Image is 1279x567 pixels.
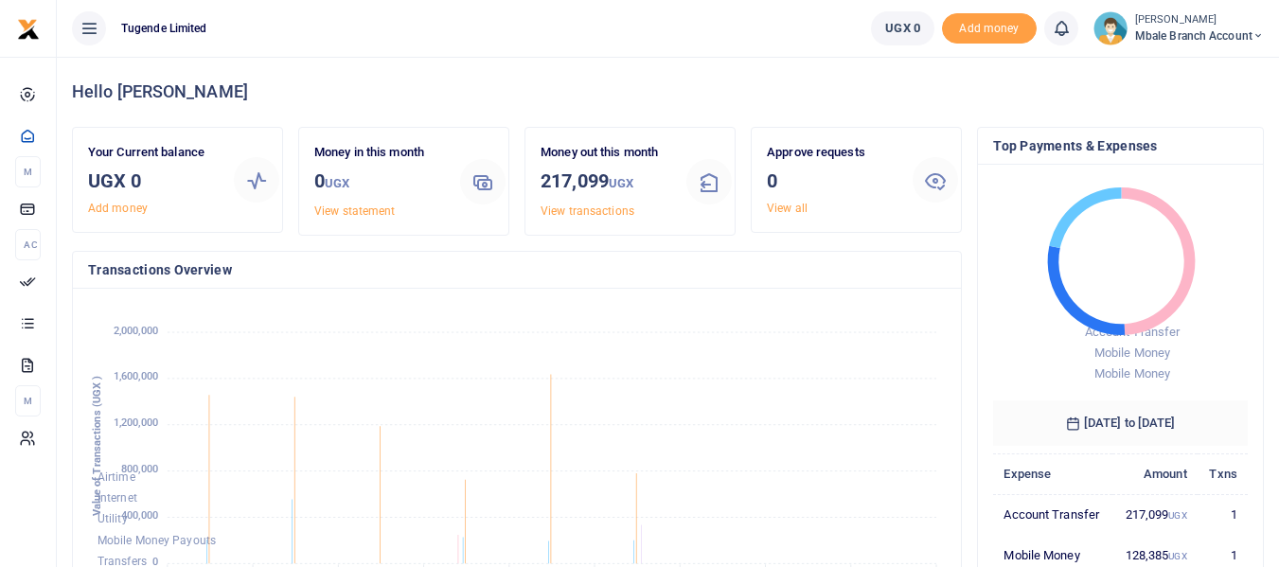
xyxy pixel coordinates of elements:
[88,143,219,163] p: Your Current balance
[1198,494,1248,535] td: 1
[993,135,1248,156] h4: Top Payments & Expenses
[541,204,634,218] a: View transactions
[314,143,445,163] p: Money in this month
[1093,11,1128,45] img: profile-user
[885,19,920,38] span: UGX 0
[942,20,1037,34] a: Add money
[1112,453,1198,494] th: Amount
[993,400,1248,446] h6: [DATE] to [DATE]
[121,509,158,522] tspan: 400,000
[863,11,942,45] li: Wallet ballance
[1094,346,1170,360] span: Mobile Money
[114,20,215,37] span: Tugende Limited
[1135,27,1264,44] span: Mbale Branch Account
[114,417,158,430] tspan: 1,200,000
[15,385,41,416] li: M
[91,376,103,517] text: Value of Transactions (UGX )
[15,229,41,260] li: Ac
[993,494,1112,535] td: Account Transfer
[314,204,395,218] a: View statement
[17,21,40,35] a: logo-small logo-large logo-large
[609,176,633,190] small: UGX
[1168,551,1186,561] small: UGX
[98,534,216,547] span: Mobile Money Payouts
[17,18,40,41] img: logo-small
[114,325,158,337] tspan: 2,000,000
[767,143,897,163] p: Approve requests
[1198,453,1248,494] th: Txns
[942,13,1037,44] li: Toup your wallet
[1112,494,1198,535] td: 217,099
[314,167,445,198] h3: 0
[767,202,808,215] a: View all
[325,176,349,190] small: UGX
[1135,12,1264,28] small: [PERSON_NAME]
[88,202,148,215] a: Add money
[541,143,671,163] p: Money out this month
[541,167,671,198] h3: 217,099
[121,463,158,475] tspan: 800,000
[88,167,219,195] h3: UGX 0
[98,513,128,526] span: Utility
[1094,366,1170,381] span: Mobile Money
[1085,325,1181,339] span: Account Transfer
[767,167,897,195] h3: 0
[88,259,946,280] h4: Transactions Overview
[993,453,1112,494] th: Expense
[72,81,1264,102] h4: Hello [PERSON_NAME]
[942,13,1037,44] span: Add money
[1093,11,1264,45] a: profile-user [PERSON_NAME] Mbale Branch Account
[15,156,41,187] li: M
[98,491,137,505] span: Internet
[114,371,158,383] tspan: 1,600,000
[1168,510,1186,521] small: UGX
[871,11,934,45] a: UGX 0
[98,470,135,484] span: Airtime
